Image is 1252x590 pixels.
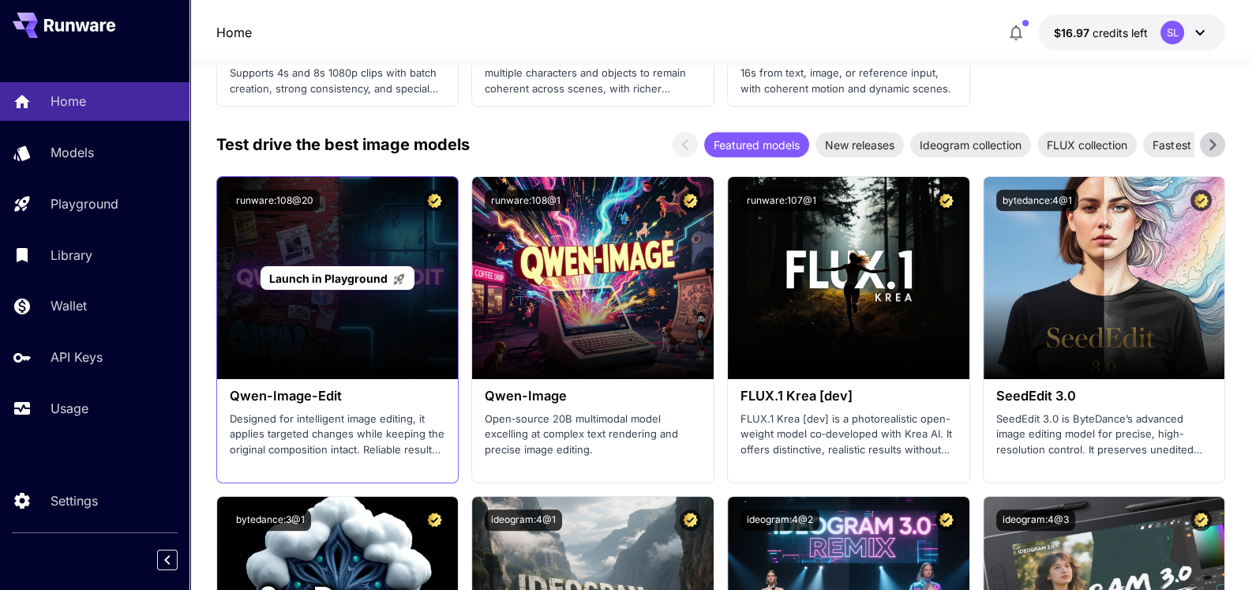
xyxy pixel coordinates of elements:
button: Certified Model – Vetted for best performance and includes a commercial license. [680,190,701,211]
button: Certified Model – Vetted for best performance and includes a commercial license. [1190,509,1212,531]
p: Faster, more affordable generation. Supports 4s and 8s 1080p clips with batch creation, strong co... [230,51,446,97]
p: Test drive the best image models [216,133,470,156]
div: Ideogram collection [910,132,1031,157]
span: Fastest models [1143,137,1240,153]
p: Enhances multi-entity consistency, allowing multiple characters and objects to remain coherent ac... [485,51,701,97]
a: Home [216,23,252,42]
button: ideogram:4@1 [485,509,562,531]
p: Models [51,143,94,162]
button: Certified Model – Vetted for best performance and includes a commercial license. [935,509,957,531]
button: Certified Model – Vetted for best performance and includes a commercial license. [680,509,701,531]
span: credits left [1093,26,1148,39]
button: ideogram:4@2 [740,509,819,531]
button: Collapse sidebar [157,550,178,570]
img: alt [728,177,969,379]
button: Certified Model – Vetted for best performance and includes a commercial license. [424,190,445,211]
nav: breadcrumb [216,23,252,42]
div: Collapse sidebar [169,546,189,574]
div: Fastest models [1143,132,1240,157]
a: Launch in Playground [261,266,414,291]
button: runware:108@20 [230,190,320,211]
button: Certified Model – Vetted for best performance and includes a commercial license. [424,509,445,531]
h3: Qwen-Image [485,389,701,404]
span: Launch in Playground [269,272,388,285]
p: SeedEdit 3.0 is ByteDance’s advanced image editing model for precise, high-resolution control. It... [996,411,1213,458]
p: Initial release offering full 1080p video up to 16s from text, image, or reference input, with co... [740,51,957,97]
p: FLUX.1 Krea [dev] is a photorealistic open-weight model co‑developed with Krea AI. It offers dist... [740,411,957,458]
h3: SeedEdit 3.0 [996,389,1213,404]
span: Featured models [704,137,809,153]
div: Featured models [704,132,809,157]
p: Playground [51,194,118,213]
span: $16.97 [1054,26,1093,39]
div: SL [1160,21,1184,44]
button: Certified Model – Vetted for best performance and includes a commercial license. [1190,190,1212,211]
button: ideogram:4@3 [996,509,1075,531]
span: Ideogram collection [910,137,1031,153]
span: New releases [815,137,904,153]
div: $16.9715 [1054,24,1148,41]
p: Home [51,92,86,111]
div: FLUX collection [1037,132,1137,157]
p: Usage [51,399,88,418]
span: FLUX collection [1037,137,1137,153]
div: New releases [815,132,904,157]
img: alt [472,177,714,379]
button: $16.9715SL [1038,14,1225,51]
button: bytedance:3@1 [230,509,311,531]
p: API Keys [51,348,103,366]
p: Library [51,246,92,265]
p: Wallet [51,296,87,315]
button: runware:108@1 [485,190,567,211]
p: Open‑source 20B multimodal model excelling at complex text rendering and precise image editing. [485,411,701,458]
button: bytedance:4@1 [996,190,1078,211]
h3: Qwen-Image-Edit [230,389,446,404]
button: Certified Model – Vetted for best performance and includes a commercial license. [935,190,957,211]
p: Settings [51,491,98,510]
button: runware:107@1 [740,190,823,211]
img: alt [984,177,1225,379]
p: Designed for intelligent image editing, it applies targeted changes while keeping the original co... [230,411,446,458]
h3: FLUX.1 Krea [dev] [740,389,957,404]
